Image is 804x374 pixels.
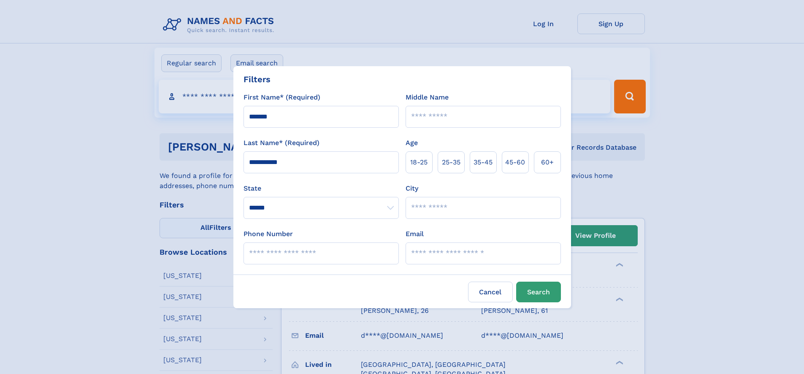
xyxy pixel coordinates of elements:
[406,183,418,194] label: City
[474,157,493,167] span: 35‑45
[244,92,320,102] label: First Name* (Required)
[410,157,428,167] span: 18‑25
[505,157,525,167] span: 45‑60
[244,73,271,86] div: Filters
[406,229,424,239] label: Email
[406,92,449,102] label: Middle Name
[468,282,513,302] label: Cancel
[244,229,293,239] label: Phone Number
[244,183,399,194] label: State
[244,138,319,148] label: Last Name* (Required)
[406,138,418,148] label: Age
[541,157,554,167] span: 60+
[442,157,460,167] span: 25‑35
[516,282,561,302] button: Search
